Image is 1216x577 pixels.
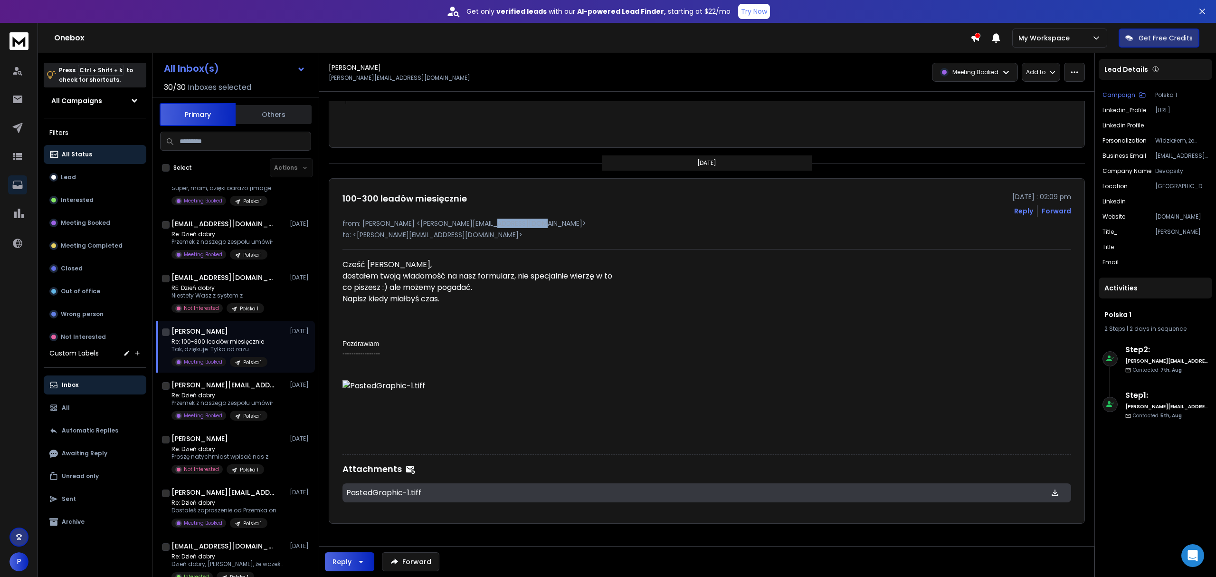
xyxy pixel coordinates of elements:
p: Title_ [1102,228,1118,236]
p: Meeting Booked [61,219,110,227]
p: Meeting Booked [184,197,222,204]
button: Reply [325,552,374,571]
button: Interested [44,191,146,210]
p: [GEOGRAPHIC_DATA], [GEOGRAPHIC_DATA] [1155,183,1208,190]
button: All Campaigns [44,91,146,110]
p: Polska 1 [243,520,262,527]
p: Re: Dzień dobry [171,231,273,238]
h3: Filters [44,126,146,139]
strong: verified leads [496,7,547,16]
p: Polska 1 [1155,91,1208,99]
p: location [1102,183,1128,190]
p: RE: Dzień dobry [171,284,264,292]
p: Re: 100-300 leadów miesięcznie [171,338,267,346]
p: Out of office [61,288,100,295]
button: Automatic Replies [44,421,146,440]
span: 2 Steps [1104,325,1125,333]
button: All Inbox(s) [156,59,313,78]
div: ----------------- [342,349,620,359]
button: Try Now [738,4,770,19]
span: Pozdrawiam [342,340,379,347]
p: [DATE] [290,381,311,389]
button: Not Interested [44,327,146,346]
p: Unread only [62,472,99,480]
h3: Custom Labels [49,348,99,358]
span: Ctrl + Shift + k [78,65,124,76]
p: All [62,404,70,412]
button: Inbox [44,375,146,394]
p: [EMAIL_ADDRESS][DOMAIN_NAME] [1155,152,1208,160]
p: Sent [62,495,76,503]
p: Dostałeś zaproszenie od Przemka on [171,507,276,514]
label: Select [173,164,192,172]
p: PastedGraphic-1.tiff [346,487,560,499]
h1: Attachments [342,462,402,476]
h1: [EMAIL_ADDRESS][DOMAIN_NAME] [171,541,276,551]
img: PastedGraphic-1.tiff [342,380,494,392]
h1: 100-300 leadów miesięcznie [342,192,467,205]
button: Forward [382,552,439,571]
h1: [PERSON_NAME][EMAIL_ADDRESS][DOMAIN_NAME] [171,488,276,497]
p: Wrong person [61,310,104,318]
div: dostałem twoją wiadomość na nasz formularz, nie specjalnie wierzę w to co piszesz :) ale możemy p... [342,270,620,293]
button: Get Free Credits [1119,29,1199,48]
p: Contacted [1133,412,1182,419]
button: All Status [44,145,146,164]
button: Reply [1014,206,1033,216]
p: Contacted [1133,366,1182,374]
button: Unread only [44,467,146,486]
h1: Polska 1 [1104,310,1206,319]
p: Polska 1 [243,413,262,420]
h1: [PERSON_NAME] [329,63,381,72]
p: Meeting Completed [61,242,123,250]
p: Add to [1026,68,1045,76]
p: Linkedin_Profile [1102,106,1146,114]
p: Meeting Booked [952,68,998,76]
p: Super, mam, dzięki bardzo [image: [171,184,273,192]
p: [PERSON_NAME] [1155,228,1208,236]
h6: Step 1 : [1125,390,1208,401]
p: My Workspace [1018,33,1073,43]
p: Get only with our starting at $22/mo [466,7,731,16]
p: Inbox [62,381,78,389]
button: Lead [44,168,146,187]
p: Niestety Wasz z system z [171,292,264,299]
p: Devopsity [1155,167,1208,175]
p: Interested [61,196,94,204]
div: | [1104,325,1206,333]
div: Open Intercom Messenger [1181,544,1204,567]
h1: [PERSON_NAME][EMAIL_ADDRESS] [171,380,276,390]
button: Meeting Booked [44,213,146,232]
h1: All Inbox(s) [164,64,219,73]
p: Tak, dziękuje. Tylko od razu [171,346,267,353]
p: title [1102,243,1114,251]
span: 2 days in sequence [1130,325,1187,333]
h6: [PERSON_NAME][EMAIL_ADDRESS][DOMAIN_NAME] [1125,403,1208,410]
p: [DATE] [290,542,311,550]
div: Napisz kiedy miałbyś czas. [342,293,620,305]
button: Closed [44,259,146,278]
button: P [9,552,28,571]
p: Awaiting Reply [62,450,107,457]
button: Sent [44,490,146,509]
button: Campaign [1102,91,1146,99]
p: Linkedin Profile [1102,122,1144,129]
p: [DATE] [290,220,311,228]
p: [DATE] [290,327,311,335]
p: Closed [61,265,83,272]
button: Awaiting Reply [44,444,146,463]
p: Polska 1 [240,305,258,312]
p: [PERSON_NAME][EMAIL_ADDRESS][DOMAIN_NAME] [329,74,470,82]
p: Polska 1 [243,198,262,205]
button: All [44,398,146,417]
p: Company Name [1102,167,1151,175]
p: Email [1102,259,1119,266]
p: Polska 1 [243,251,262,259]
p: Re: Dzień dobry [171,445,268,453]
div: Activities [1099,278,1212,298]
p: to: <[PERSON_NAME][EMAIL_ADDRESS][DOMAIN_NAME]> [342,230,1071,240]
button: Others [236,104,312,125]
p: Polska 1 [243,359,262,366]
h1: All Campaigns [51,96,102,106]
